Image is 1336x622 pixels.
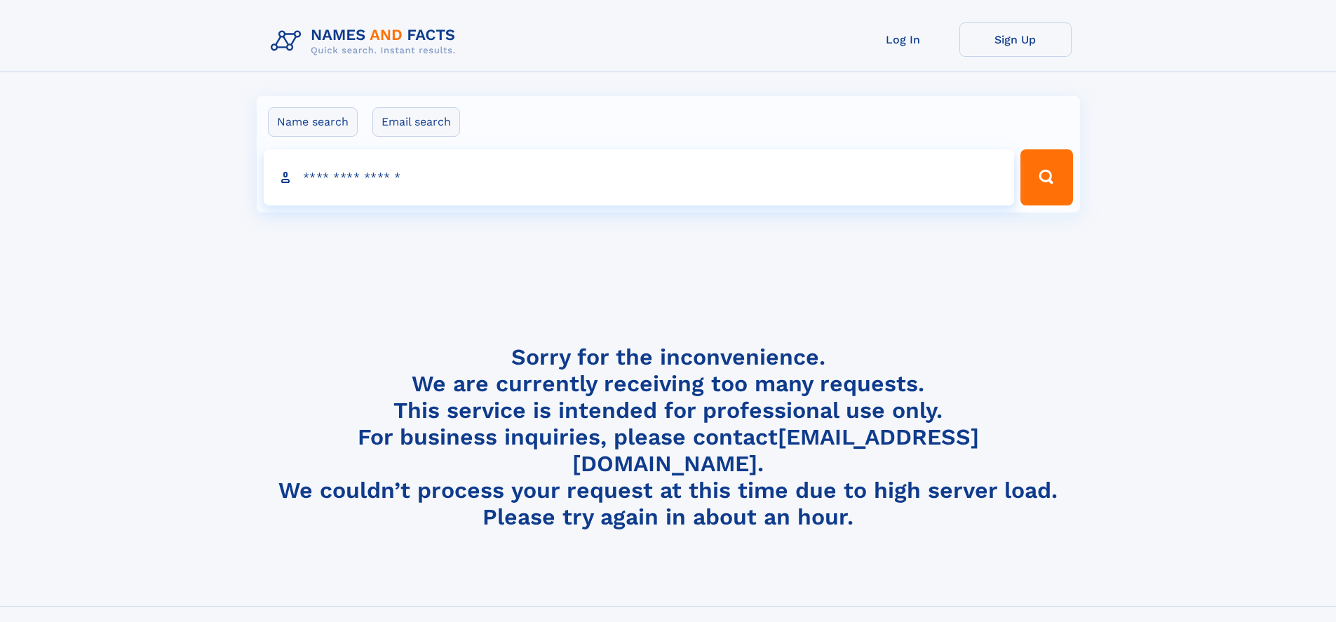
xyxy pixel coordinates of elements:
[1020,149,1072,205] button: Search Button
[264,149,1015,205] input: search input
[268,107,358,137] label: Name search
[265,344,1072,531] h4: Sorry for the inconvenience. We are currently receiving too many requests. This service is intend...
[372,107,460,137] label: Email search
[959,22,1072,57] a: Sign Up
[265,22,467,60] img: Logo Names and Facts
[847,22,959,57] a: Log In
[572,424,979,477] a: [EMAIL_ADDRESS][DOMAIN_NAME]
